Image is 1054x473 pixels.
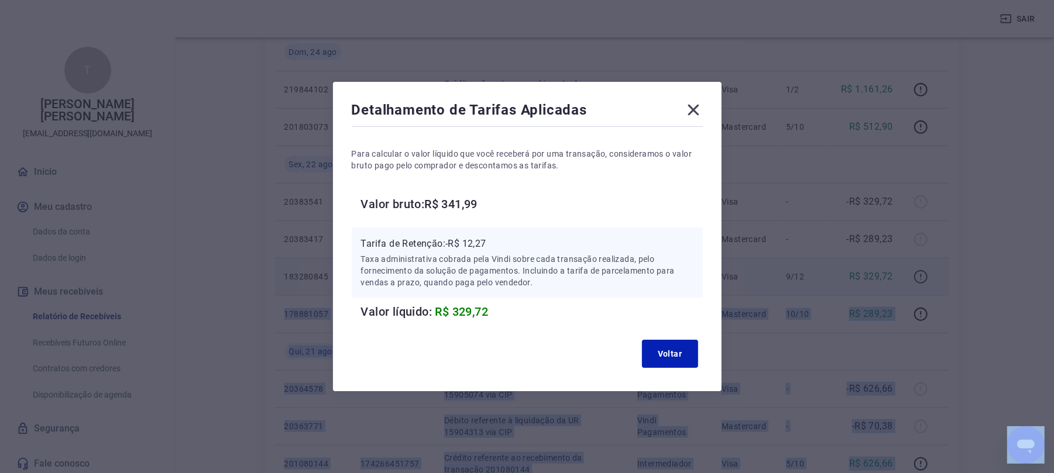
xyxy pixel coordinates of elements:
iframe: Botão para abrir a janela de mensagens [1007,426,1045,464]
button: Voltar [642,340,698,368]
h6: Valor bruto: R$ 341,99 [361,195,703,213]
span: R$ 329,72 [435,305,489,319]
div: Detalhamento de Tarifas Aplicadas [352,101,703,124]
h6: Valor líquido: [361,302,703,321]
p: Para calcular o valor líquido que você receberá por uma transação, consideramos o valor bruto pag... [352,148,703,171]
p: Tarifa de Retenção: -R$ 12,27 [361,237,693,251]
p: Taxa administrativa cobrada pela Vindi sobre cada transação realizada, pelo fornecimento da soluç... [361,253,693,288]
